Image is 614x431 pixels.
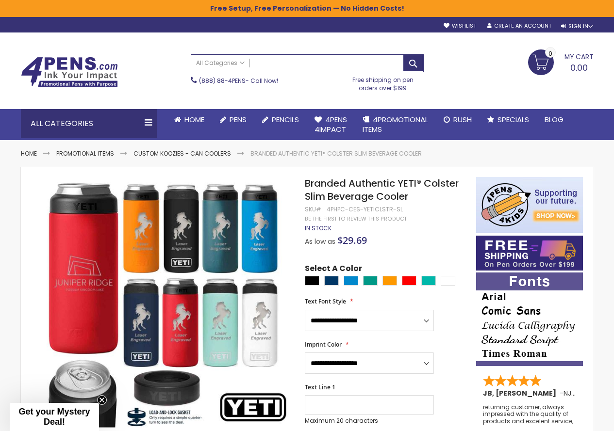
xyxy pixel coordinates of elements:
p: Maximum 20 characters [305,417,434,425]
img: Free shipping on orders over $199 [476,236,583,271]
span: Pens [230,114,247,125]
span: Select A Color [305,263,362,276]
div: Seafoam Green [363,276,378,286]
div: Black [305,276,319,286]
span: Imprint Color [305,340,342,349]
div: 4PHPC-CES-YETICLSTR-SL [327,206,403,213]
span: 4Pens 4impact [315,114,347,134]
span: Text Line 1 [305,383,335,391]
span: In stock [305,224,332,232]
a: (888) 88-4PENS [199,77,246,85]
div: returning customer, always impressed with the quality of products and excelent service, will retu... [483,404,577,425]
div: Free shipping on pen orders over $199 [342,72,424,92]
a: Be the first to review this product [305,215,407,223]
div: Orange [382,276,397,286]
a: 4PROMOTIONALITEMS [355,109,436,141]
div: Teal [421,276,436,286]
a: 0.00 0 [528,49,594,74]
span: 0 [548,49,552,58]
span: Home [184,114,204,125]
span: 0.00 [570,62,588,74]
span: Get your Mystery Deal! [18,407,90,427]
img: 4Pens Custom Pens and Promotional Products [21,57,118,88]
a: Promotional Items [56,149,114,158]
div: White [441,276,455,286]
span: Branded Authentic YETI® Colster Slim Beverage Cooler [305,176,459,203]
div: All Categories [21,109,157,138]
a: Custom Koozies - Can Coolers [133,149,231,158]
div: Availability [305,224,332,232]
a: Home [21,149,37,158]
span: As low as [305,237,335,246]
a: Blog [537,109,571,130]
a: Home [166,109,212,130]
span: NJ [564,388,576,398]
img: Branded Authentic YETI® Colster Slim Beverage Cooler [40,176,292,428]
span: Rush [453,114,472,125]
a: Pens [212,109,254,130]
div: Red [402,276,416,286]
a: Wishlist [444,22,476,30]
a: All Categories [191,55,249,71]
a: Pencils [254,109,307,130]
a: 4Pens4impact [307,109,355,141]
a: Create an Account [487,22,551,30]
span: 4PROMOTIONAL ITEMS [363,114,428,134]
span: - Call Now! [199,77,278,85]
strong: SKU [305,205,323,213]
div: Sign In [561,23,593,30]
span: Blog [545,114,564,125]
span: $29.69 [337,234,367,247]
div: Big Wave Blue [344,276,358,286]
img: 4pens 4 kids [476,177,583,233]
div: Navy Blue [324,276,339,286]
button: Close teaser [97,395,107,405]
span: All Categories [196,59,245,67]
span: JB, [PERSON_NAME] [483,388,560,398]
span: Specials [498,114,529,125]
li: Branded Authentic YETI® Colster Slim Beverage Cooler [250,150,422,158]
a: Specials [480,109,537,130]
img: font-personalization-examples [476,272,583,366]
span: Text Font Style [305,297,346,305]
a: Rush [436,109,480,130]
span: Pencils [272,114,299,125]
div: Get your Mystery Deal!Close teaser [10,403,99,431]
